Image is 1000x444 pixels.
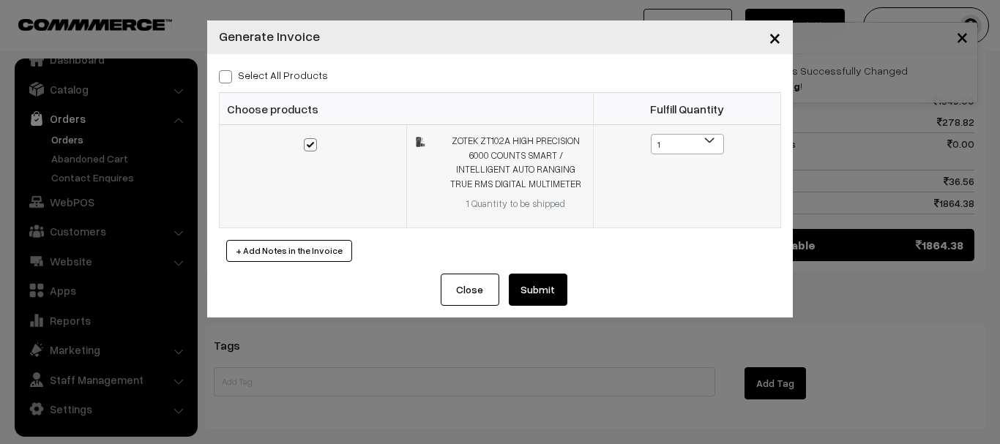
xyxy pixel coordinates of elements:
[219,26,320,46] h4: Generate Invoice
[509,274,567,306] button: Submit
[226,240,352,262] button: + Add Notes in the Invoice
[594,93,781,125] th: Fulfill Quantity
[652,135,723,155] span: 1
[441,274,499,306] button: Close
[769,23,781,50] span: ×
[220,93,594,125] th: Choose products
[757,15,793,60] button: Close
[219,67,328,83] label: Select all Products
[651,134,724,154] span: 1
[447,197,584,211] div: 1 Quantity to be shipped
[447,134,584,191] div: ZOTEK ZT102A HIGH PRECISION 6000 COUNTS SMART / INTELLIGENT AUTO RANGING TRUE RMS DIGITAL MULTIMETER
[416,137,425,146] img: 17515458715483611I9mCMyLL.jpg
